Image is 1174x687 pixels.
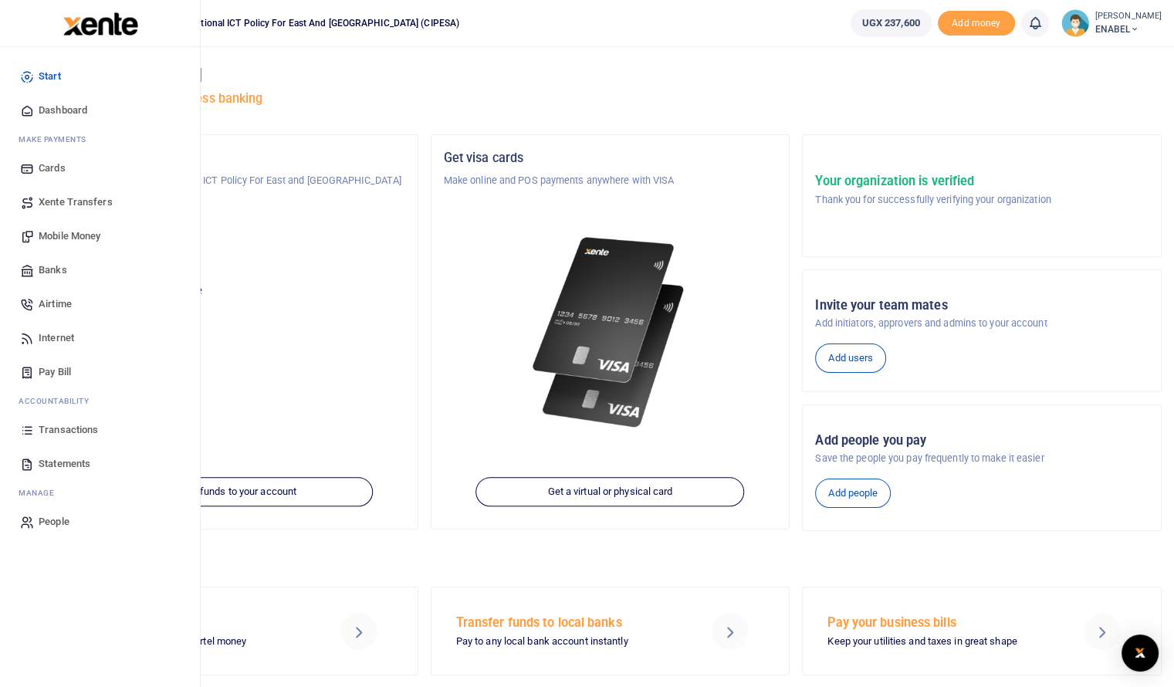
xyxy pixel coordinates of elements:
li: M [12,481,188,505]
a: Statements [12,447,188,481]
a: Dashboard [12,93,188,127]
p: Thank you for successfully verifying your organization [815,192,1051,208]
span: Start [39,69,61,84]
h5: Add people you pay [815,433,1149,448]
a: Internet [12,321,188,355]
li: Wallet ballance [844,9,938,37]
a: Send Mobile Money MTN mobile money and Airtel money [59,587,418,675]
a: Transfer funds to local banks Pay to any local bank account instantly [431,587,790,675]
p: Pay to any local bank account instantly [456,634,685,650]
span: Pay Bill [39,364,71,380]
p: Collaboration on International ICT Policy For East and [GEOGRAPHIC_DATA] (CIPESA) [72,173,405,205]
span: Cards [39,161,66,176]
span: Statements [39,456,90,472]
li: M [12,127,188,151]
span: Xente Transfers [39,195,113,210]
p: Save the people you pay frequently to make it easier [815,451,1149,466]
h5: Get visa cards [444,151,777,166]
h5: Transfer funds to local banks [456,615,685,631]
h5: UGX 237,600 [72,302,405,317]
a: Add money [938,16,1015,28]
span: ake Payments [26,134,86,145]
h5: Pay your business bills [827,615,1056,631]
a: Xente Transfers [12,185,188,219]
a: UGX 237,600 [851,9,932,37]
span: Collaboration on International ICT Policy For East and [GEOGRAPHIC_DATA] (CIPESA) [93,16,465,30]
a: Cards [12,151,188,185]
div: Open Intercom Messenger [1122,635,1159,672]
span: Mobile Money [39,228,100,244]
a: Add people [815,479,891,508]
span: People [39,514,69,530]
img: xente-_physical_cards.png [527,225,694,440]
span: Airtime [39,296,72,312]
p: Make online and POS payments anywhere with VISA [444,173,777,188]
h5: Invite your team mates [815,298,1149,313]
h4: Make a transaction [59,550,1162,567]
span: Transactions [39,422,98,438]
span: UGX 237,600 [862,15,920,31]
a: logo-small logo-large logo-large [62,17,138,29]
p: Your current account balance [72,283,405,299]
a: Banks [12,253,188,287]
a: Pay Bill [12,355,188,389]
span: anage [26,487,55,499]
small: [PERSON_NAME] [1095,10,1162,23]
img: logo-large [63,12,138,36]
a: Mobile Money [12,219,188,253]
h4: Hello [PERSON_NAME] [59,66,1162,83]
span: ENABEL [1095,22,1162,36]
p: Keep your utilities and taxes in great shape [827,634,1056,650]
h5: Your organization is verified [815,174,1051,189]
span: Internet [39,330,74,346]
li: Toup your wallet [938,11,1015,36]
a: Pay your business bills Keep your utilities and taxes in great shape [802,587,1162,675]
a: People [12,505,188,539]
p: Add initiators, approvers and admins to your account [815,316,1149,331]
li: Ac [12,389,188,413]
span: Dashboard [39,103,87,118]
a: Airtime [12,287,188,321]
span: countability [30,395,89,407]
h5: Account [72,226,405,242]
img: profile-user [1061,9,1089,37]
a: Add users [815,343,886,373]
span: Banks [39,262,67,278]
a: Transactions [12,413,188,447]
a: Start [12,59,188,93]
h5: Organization [72,151,405,166]
a: Get a virtual or physical card [476,478,745,507]
p: ENABEL [72,249,405,264]
span: Add money [938,11,1015,36]
a: Add funds to your account [104,478,373,507]
h5: Welcome to better business banking [59,91,1162,107]
a: profile-user [PERSON_NAME] ENABEL [1061,9,1162,37]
